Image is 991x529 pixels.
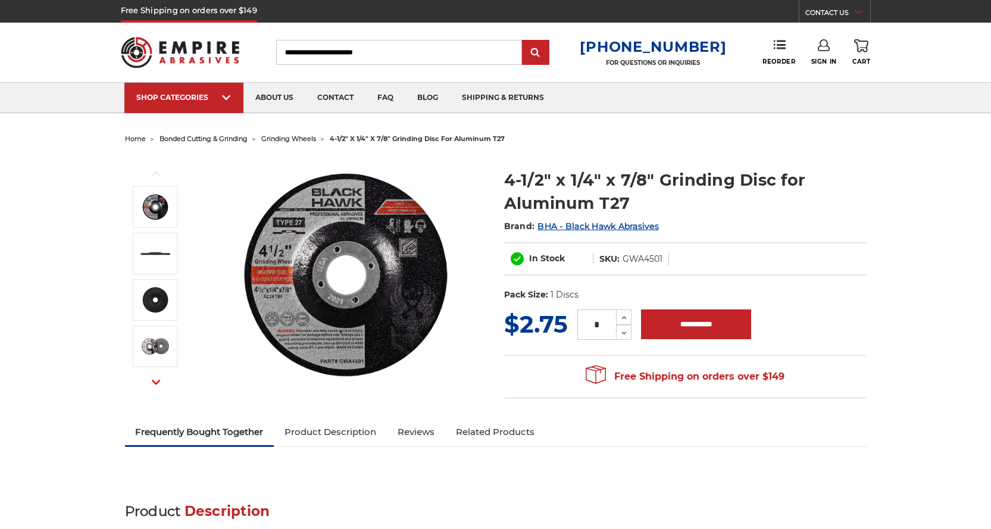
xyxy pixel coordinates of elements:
[445,419,545,445] a: Related Products
[261,134,316,143] a: grinding wheels
[160,134,248,143] a: bonded cutting & grinding
[537,221,659,231] a: BHA - Black Hawk Abrasives
[142,161,170,186] button: Previous
[623,253,662,265] dd: GWA4501
[142,370,170,395] button: Next
[136,93,232,102] div: SHOP CATEGORIES
[762,58,795,65] span: Reorder
[805,6,870,23] a: CONTACT US
[504,289,548,301] dt: Pack Size:
[852,39,870,65] a: Cart
[524,41,548,65] input: Submit
[125,134,146,143] a: home
[387,419,445,445] a: Reviews
[852,58,870,65] span: Cart
[140,331,170,361] img: BHA 4.5 inch grinding disc for aluminum
[227,156,465,394] img: 4.5 inch grinding wheel for aluminum
[121,29,240,76] img: Empire Abrasives
[140,285,170,315] img: 4-1/2" x 1/4" x 7/8" Grinding Disc for Aluminum T27
[580,59,726,67] p: FOR QUESTIONS OR INQUIRIES
[586,365,784,389] span: Free Shipping on orders over $149
[504,309,568,339] span: $2.75
[580,38,726,55] a: [PHONE_NUMBER]
[762,39,795,65] a: Reorder
[405,83,450,113] a: blog
[450,83,556,113] a: shipping & returns
[274,419,387,445] a: Product Description
[504,168,867,215] h1: 4-1/2" x 1/4" x 7/8" Grinding Disc for Aluminum T27
[330,134,505,143] span: 4-1/2" x 1/4" x 7/8" grinding disc for aluminum t27
[529,253,565,264] span: In Stock
[504,221,535,231] span: Brand:
[599,253,620,265] dt: SKU:
[551,289,579,301] dd: 1 Discs
[305,83,365,113] a: contact
[125,503,181,519] span: Product
[125,419,274,445] a: Frequently Bought Together
[243,83,305,113] a: about us
[365,83,405,113] a: faq
[811,58,837,65] span: Sign In
[185,503,270,519] span: Description
[140,192,170,222] img: 4.5 inch grinding wheel for aluminum
[140,239,170,268] img: aluminum grinding disc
